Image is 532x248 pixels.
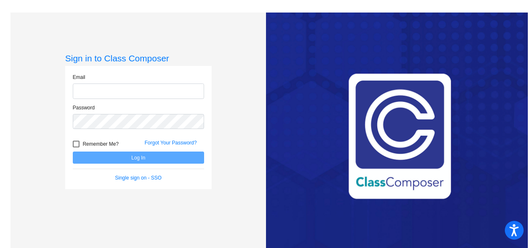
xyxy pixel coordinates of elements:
h3: Sign in to Class Composer [65,53,212,63]
label: Email [73,73,85,81]
a: Forgot Your Password? [145,140,197,146]
span: Remember Me? [83,139,119,149]
label: Password [73,104,95,111]
button: Log In [73,152,204,164]
a: Single sign on - SSO [115,175,161,181]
